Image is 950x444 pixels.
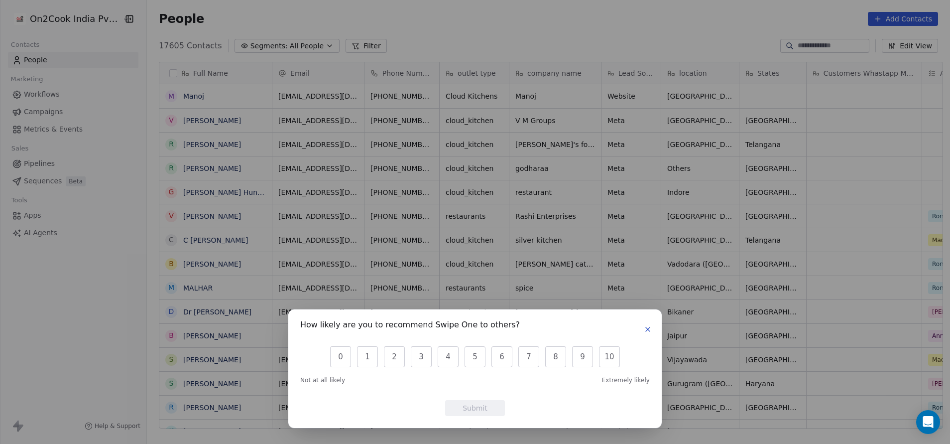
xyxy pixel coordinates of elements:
[300,321,520,331] h1: How likely are you to recommend Swipe One to others?
[438,346,459,367] button: 4
[384,346,405,367] button: 2
[357,346,378,367] button: 1
[465,346,485,367] button: 5
[445,400,505,416] button: Submit
[545,346,566,367] button: 8
[572,346,593,367] button: 9
[602,376,650,384] span: Extremely likely
[491,346,512,367] button: 6
[411,346,432,367] button: 3
[330,346,351,367] button: 0
[599,346,620,367] button: 10
[300,376,345,384] span: Not at all likely
[518,346,539,367] button: 7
